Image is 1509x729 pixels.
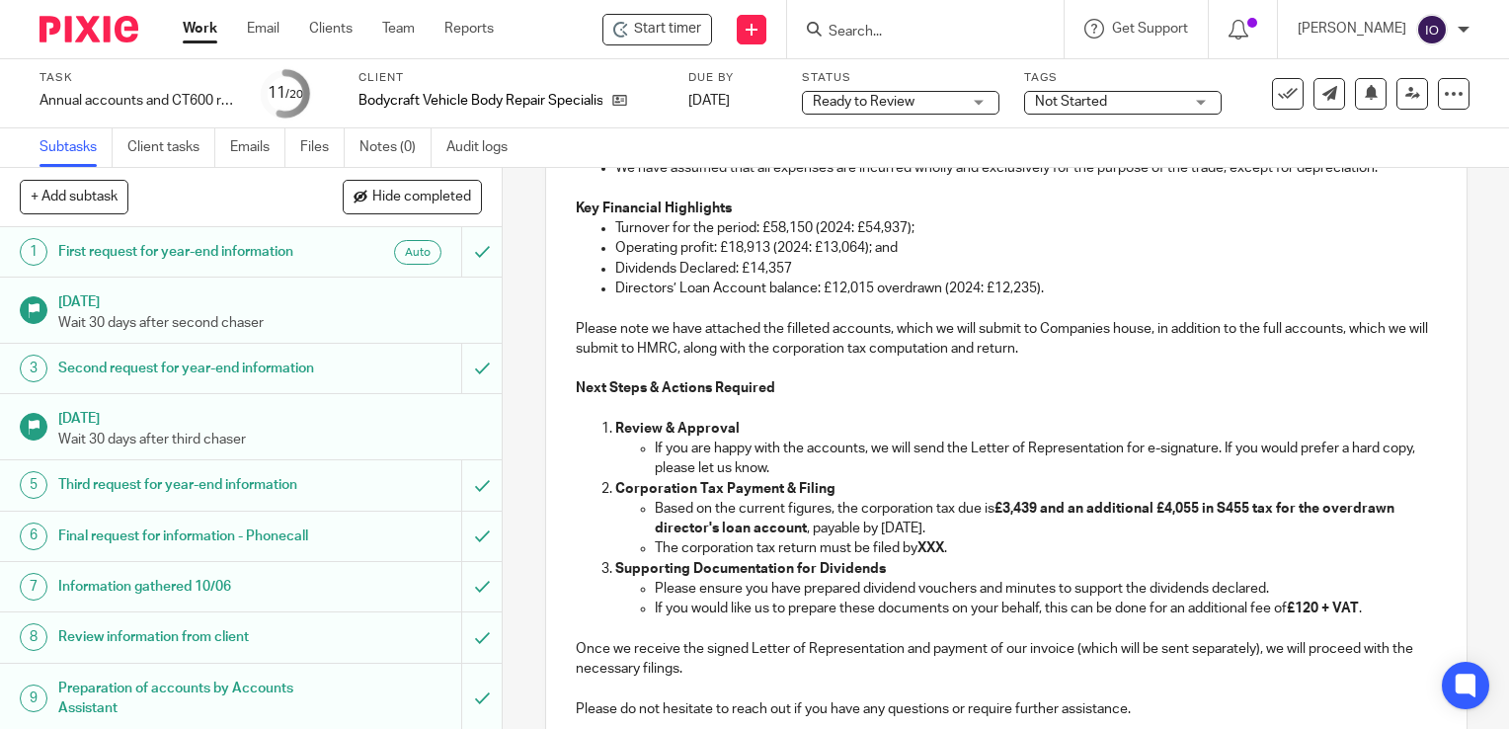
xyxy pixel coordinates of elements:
[1112,22,1188,36] span: Get Support
[1298,19,1406,39] p: [PERSON_NAME]
[813,95,914,109] span: Ready to Review
[372,190,471,205] span: Hide completed
[655,599,1437,618] p: If you would like us to prepare these documents on your behalf, this can be done for an additiona...
[615,158,1437,178] p: We have assumed that all expenses are incurred wholly and exclusively for the purpose of the trad...
[615,562,886,576] strong: Supporting Documentation for Dividends
[58,237,314,267] h1: First request for year-end information
[20,471,47,499] div: 5
[127,128,215,167] a: Client tasks
[615,259,1437,279] p: Dividends Declared: £14,357
[58,622,314,652] h1: Review information from client
[343,180,482,213] button: Hide completed
[20,180,128,213] button: + Add subtask
[58,404,483,429] h1: [DATE]
[20,355,47,382] div: 3
[615,279,1437,298] p: Directors’ Loan Account balance: £12,015 overdrawn (2024: £12,235).
[576,639,1437,680] p: Once we receive the signed Letter of Representation and payment of our invoice (which will be sen...
[576,202,732,215] strong: Key Financial Highlights
[58,313,483,333] p: Wait 30 days after second chaser
[394,240,441,265] div: Auto
[20,685,47,712] div: 9
[444,19,494,39] a: Reports
[576,381,775,395] strong: Next Steps & Actions Required
[615,482,835,496] strong: Corporation Tax Payment & Filing
[359,128,432,167] a: Notes (0)
[1035,95,1107,109] span: Not Started
[827,24,1004,41] input: Search
[917,541,944,555] strong: XXX
[576,699,1437,719] p: Please do not hesitate to reach out if you have any questions or require further assistance.
[58,354,314,383] h1: Second request for year-end information
[58,470,314,500] h1: Third request for year-end information
[655,579,1437,599] p: Please ensure you have prepared dividend vouchers and minutes to support the dividends declared.
[615,218,1437,238] p: Turnover for the period: £58,150 (2024: £54,937);
[20,573,47,601] div: 7
[40,70,237,86] label: Task
[183,19,217,39] a: Work
[40,16,138,42] img: Pixie
[688,94,730,108] span: [DATE]
[1287,602,1359,615] strong: £120 + VAT
[20,623,47,651] div: 8
[20,238,47,266] div: 1
[58,674,314,724] h1: Preparation of accounts by Accounts Assistant
[1024,70,1222,86] label: Tags
[655,538,1437,558] p: The corporation tax return must be filed by .
[58,287,483,312] h1: [DATE]
[655,499,1437,539] p: Based on the current figures, the corporation tax due is , payable by [DATE].
[40,91,237,111] div: Annual accounts and CT600 return - NON BOOKKEEPING CLIENTS
[655,439,1437,479] p: If you are happy with the accounts, we will send the Letter of Representation for e-signature. If...
[358,91,602,111] p: Bodycraft Vehicle Body Repair Specialists Ltd
[358,70,664,86] label: Client
[40,128,113,167] a: Subtasks
[576,319,1437,360] p: Please note we have attached the filleted accounts, which we will submit to Companies house, in a...
[615,238,1437,258] p: Operating profit: £18,913 (2024: £13,064); and
[58,430,483,449] p: Wait 30 days after third chaser
[382,19,415,39] a: Team
[58,572,314,602] h1: Information gathered 10/06
[634,19,701,40] span: Start timer
[58,522,314,551] h1: Final request for information - Phonecall
[615,422,740,436] strong: Review & Approval
[1416,14,1448,45] img: svg%3E
[268,82,303,105] div: 11
[230,128,285,167] a: Emails
[20,523,47,550] div: 6
[309,19,353,39] a: Clients
[655,502,1397,535] strong: £3,439 and an additional £4,055 in S455 tax for the overdrawn director's loan account
[247,19,279,39] a: Email
[688,70,777,86] label: Due by
[446,128,522,167] a: Audit logs
[285,89,303,100] small: /20
[300,128,345,167] a: Files
[802,70,999,86] label: Status
[602,14,712,45] div: Bodycraft Vehicle Body Repair Specialists Ltd - Annual accounts and CT600 return - NON BOOKKEEPIN...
